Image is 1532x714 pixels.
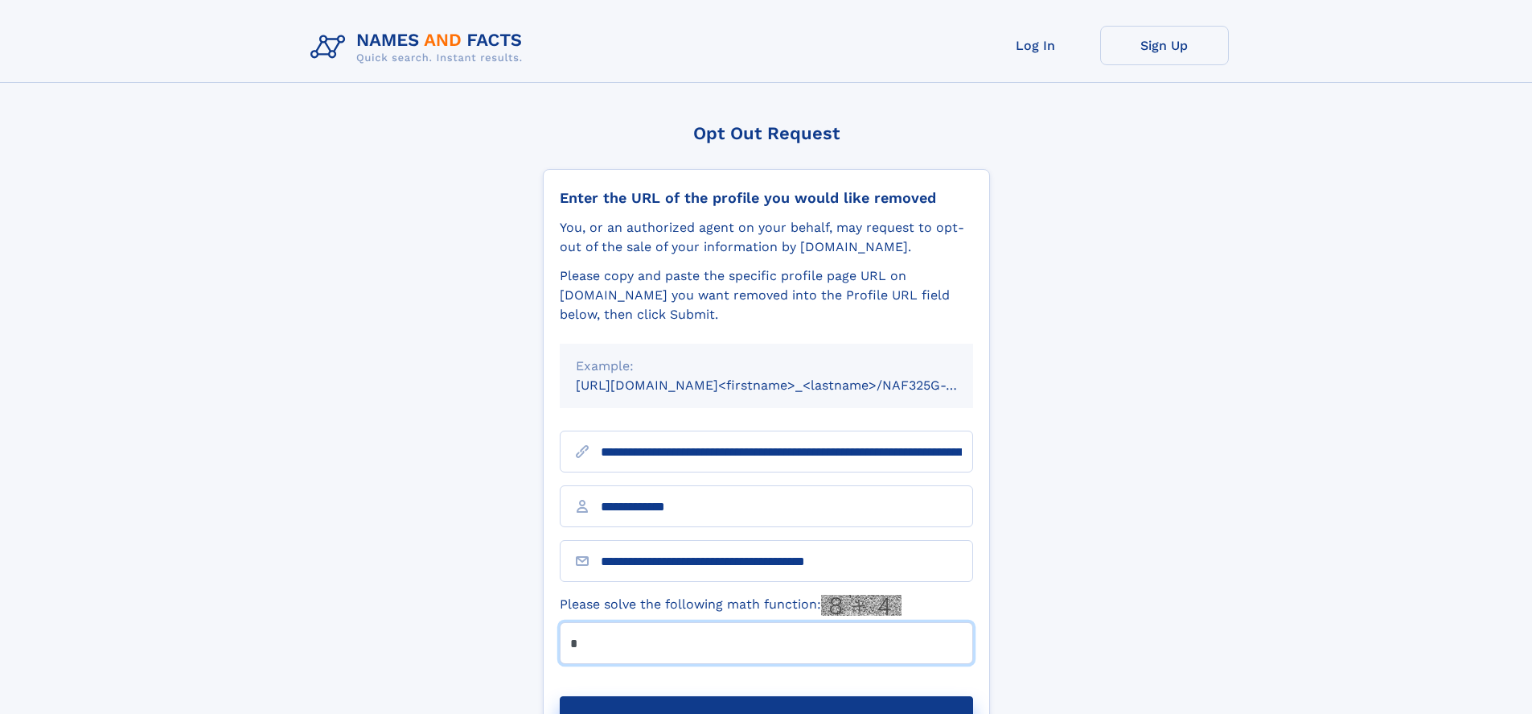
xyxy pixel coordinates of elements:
[304,26,536,69] img: Logo Names and Facts
[543,123,990,143] div: Opt Out Request
[560,595,902,616] label: Please solve the following math function:
[560,189,973,207] div: Enter the URL of the profile you would like removed
[560,218,973,257] div: You, or an authorized agent on your behalf, may request to opt-out of the sale of your informatio...
[971,26,1100,65] a: Log In
[576,378,1004,393] small: [URL][DOMAIN_NAME]<firstname>_<lastname>/NAF325G-xxxxxxxx
[560,266,973,324] div: Please copy and paste the specific profile page URL on [DOMAIN_NAME] you want removed into the Pr...
[576,357,957,376] div: Example:
[1100,26,1229,65] a: Sign Up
